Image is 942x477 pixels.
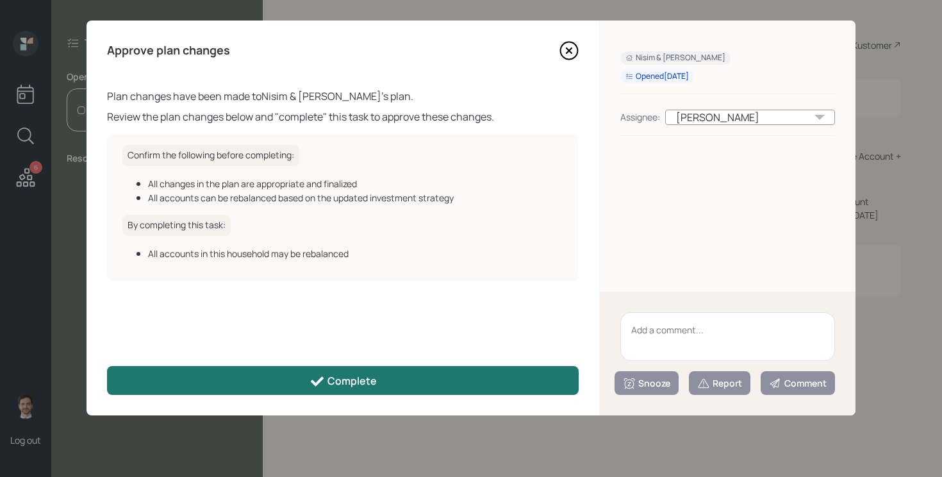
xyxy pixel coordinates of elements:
[148,177,563,190] div: All changes in the plan are appropriate and finalized
[769,377,827,390] div: Comment
[107,366,579,395] button: Complete
[761,371,835,395] button: Comment
[623,377,670,390] div: Snooze
[689,371,750,395] button: Report
[615,371,679,395] button: Snooze
[107,109,579,124] div: Review the plan changes below and "complete" this task to approve these changes.
[310,374,377,389] div: Complete
[107,44,230,58] h4: Approve plan changes
[148,247,563,260] div: All accounts in this household may be rebalanced
[625,71,689,82] div: Opened [DATE]
[665,110,835,125] div: [PERSON_NAME]
[697,377,742,390] div: Report
[107,88,579,104] div: Plan changes have been made to Nisim & [PERSON_NAME] 's plan.
[620,110,660,124] div: Assignee:
[122,215,231,236] h6: By completing this task:
[148,191,563,205] div: All accounts can be rebalanced based on the updated investment strategy
[122,145,299,166] h6: Confirm the following before completing:
[625,53,725,63] div: Nisim & [PERSON_NAME]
